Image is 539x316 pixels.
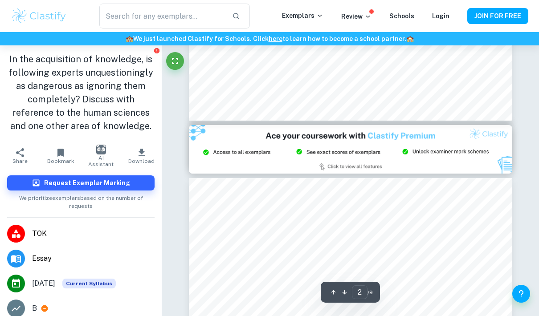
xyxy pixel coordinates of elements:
[282,11,323,20] p: Exemplars
[44,178,130,188] h6: Request Exemplar Marking
[406,35,414,42] span: 🏫
[512,285,530,303] button: Help and Feedback
[269,35,282,42] a: here
[47,158,74,164] span: Bookmark
[11,7,67,25] img: Clastify logo
[7,53,155,133] h1: In the acquisition of knowledge, is following experts unquestioningly as dangerous as ignoring th...
[86,155,116,167] span: AI Assistant
[126,35,133,42] span: 🏫
[12,158,28,164] span: Share
[389,12,414,20] a: Schools
[367,288,373,296] span: / 9
[32,303,37,314] p: B
[62,279,116,288] span: Current Syllabus
[467,8,528,24] button: JOIN FOR FREE
[81,143,122,168] button: AI Assistant
[166,52,184,70] button: Fullscreen
[96,145,106,154] img: AI Assistant
[62,279,116,288] div: This exemplar is based on the current syllabus. Feel free to refer to it for inspiration/ideas wh...
[153,47,160,54] button: Report issue
[432,12,449,20] a: Login
[2,34,537,44] h6: We just launched Clastify for Schools. Click to learn how to become a school partner.
[7,175,155,190] button: Request Exemplar Marking
[341,12,372,21] p: Review
[41,143,81,168] button: Bookmark
[128,158,155,164] span: Download
[121,143,162,168] button: Download
[32,278,55,289] span: [DATE]
[32,228,155,239] span: TOK
[189,125,512,174] img: Ad
[99,4,225,28] input: Search for any exemplars...
[32,253,155,264] span: Essay
[7,190,155,210] span: We prioritize exemplars based on the number of requests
